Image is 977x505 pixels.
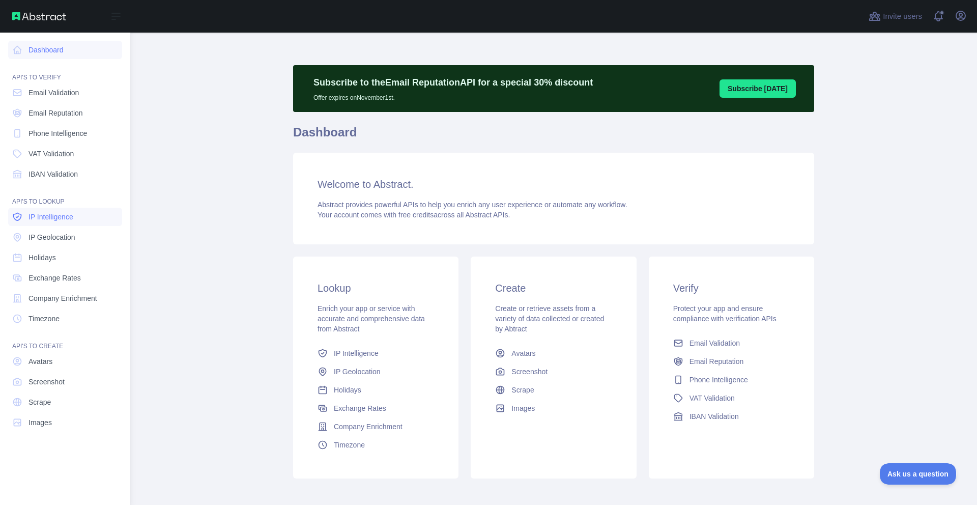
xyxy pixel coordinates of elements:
a: VAT Validation [669,389,794,407]
span: free credits [398,211,434,219]
span: Avatars [28,356,52,367]
span: Phone Intelligence [28,128,87,138]
a: Company Enrichment [313,417,438,436]
span: Email Reputation [28,108,83,118]
a: Images [8,413,122,432]
span: IP Intelligence [28,212,73,222]
h1: Dashboard [293,124,814,149]
a: Exchange Rates [313,399,438,417]
span: Timezone [334,440,365,450]
button: Subscribe [DATE] [720,79,796,98]
span: Email Validation [689,338,740,348]
a: IP Geolocation [8,228,122,246]
div: API'S TO VERIFY [8,61,122,81]
span: Timezone [28,314,60,324]
a: Avatars [491,344,616,362]
span: Protect your app and ensure compliance with verification APIs [673,304,777,323]
span: Phone Intelligence [689,375,748,385]
span: Your account comes with across all Abstract APIs. [318,211,510,219]
span: Screenshot [511,367,548,377]
span: Images [511,403,535,413]
span: Holidays [28,252,56,263]
a: Avatars [8,352,122,371]
a: Dashboard [8,41,122,59]
a: Timezone [313,436,438,454]
iframe: Toggle Customer Support [880,463,957,485]
a: Holidays [8,248,122,267]
span: Invite users [883,11,922,22]
a: VAT Validation [8,145,122,163]
span: IP Geolocation [334,367,381,377]
span: Abstract provides powerful APIs to help you enrich any user experience or automate any workflow. [318,201,627,209]
h3: Lookup [318,281,434,295]
a: Email Validation [8,83,122,102]
div: API'S TO CREATE [8,330,122,350]
span: VAT Validation [28,149,74,159]
a: Phone Intelligence [669,371,794,389]
a: Phone Intelligence [8,124,122,143]
span: Avatars [511,348,535,358]
span: Holidays [334,385,361,395]
a: Screenshot [8,373,122,391]
a: Email Validation [669,334,794,352]
a: IP Intelligence [8,208,122,226]
a: Email Reputation [8,104,122,122]
span: VAT Validation [689,393,735,403]
span: IBAN Validation [689,411,739,422]
span: Scrape [511,385,534,395]
a: Images [491,399,616,417]
span: IBAN Validation [28,169,78,179]
h3: Welcome to Abstract. [318,177,790,191]
a: Screenshot [491,362,616,381]
span: Screenshot [28,377,65,387]
span: Scrape [28,397,51,407]
span: Enrich your app or service with accurate and comprehensive data from Abstract [318,304,425,333]
span: Images [28,417,52,428]
span: Company Enrichment [334,422,403,432]
span: Company Enrichment [28,293,97,303]
a: IBAN Validation [8,165,122,183]
span: IP Intelligence [334,348,379,358]
div: API'S TO LOOKUP [8,185,122,206]
a: Email Reputation [669,352,794,371]
a: Timezone [8,310,122,328]
a: Company Enrichment [8,289,122,307]
a: IP Intelligence [313,344,438,362]
a: Exchange Rates [8,269,122,287]
h3: Verify [673,281,790,295]
img: Abstract API [12,12,66,20]
h3: Create [495,281,612,295]
a: Scrape [491,381,616,399]
a: Scrape [8,393,122,411]
p: Subscribe to the Email Reputation API for a special 30 % discount [313,75,593,90]
a: Holidays [313,381,438,399]
span: Exchange Rates [28,273,81,283]
span: Email Validation [28,88,79,98]
a: IBAN Validation [669,407,794,426]
span: Create or retrieve assets from a variety of data collected or created by Abtract [495,304,604,333]
span: Exchange Rates [334,403,386,413]
p: Offer expires on November 1st. [313,90,593,102]
span: IP Geolocation [28,232,75,242]
a: IP Geolocation [313,362,438,381]
button: Invite users [867,8,924,24]
span: Email Reputation [689,356,744,367]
